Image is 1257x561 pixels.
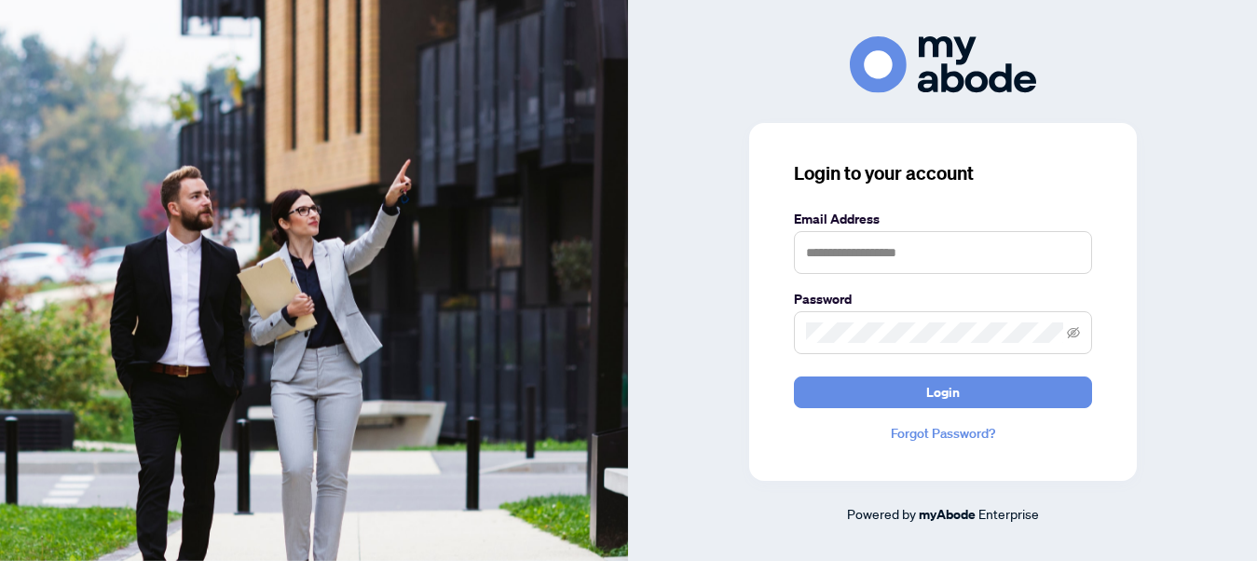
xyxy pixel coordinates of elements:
button: Login [794,376,1092,408]
span: Powered by [847,505,916,522]
img: ma-logo [850,36,1036,93]
h3: Login to your account [794,160,1092,186]
a: Forgot Password? [794,423,1092,444]
a: myAbode [919,504,976,525]
span: Enterprise [978,505,1039,522]
label: Email Address [794,209,1092,229]
span: Login [926,377,960,407]
span: eye-invisible [1067,326,1080,339]
label: Password [794,289,1092,309]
